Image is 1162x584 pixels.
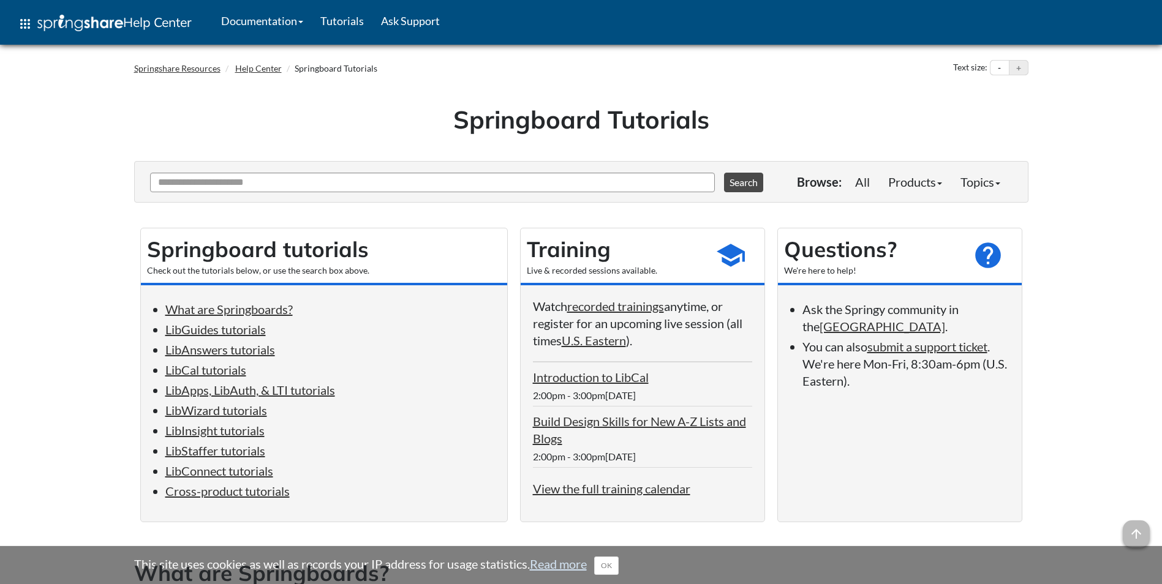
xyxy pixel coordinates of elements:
a: LibConnect tutorials [165,463,273,478]
a: U.S. Eastern [562,333,626,348]
a: What are Springboards? [165,302,293,316]
div: This site uses cookies as well as records your IP address for usage statistics. [122,555,1041,575]
a: Springshare Resources [134,63,221,73]
span: 2:00pm - 3:00pm[DATE] [533,451,636,462]
a: arrow_upward [1123,522,1150,536]
a: submit a support ticket [867,339,987,354]
div: Check out the tutorials below, or use the search box above. [147,264,501,277]
a: Tutorials [312,6,372,36]
a: View the full training calendar [533,481,690,496]
button: Search [724,173,763,192]
a: All [846,170,879,194]
a: LibWizard tutorials [165,403,267,417]
span: apps [18,17,32,31]
p: Watch anytime, or register for an upcoming live session (all times ). [533,298,752,349]
a: Products [879,170,951,194]
a: Introduction to LibCal [533,370,649,384]
div: We're here to help! [784,264,960,277]
h2: Springboard tutorials [147,234,501,264]
button: Increase text size [1009,61,1028,75]
li: You can also . We're here Mon-Fri, 8:30am-6pm (U.S. Eastern). [802,338,1009,389]
a: Help Center [235,63,282,73]
span: 2:00pm - 3:00pm[DATE] [533,389,636,401]
div: Text size: [951,60,990,76]
a: Ask Support [372,6,448,36]
li: Springboard Tutorials [284,62,377,75]
a: Build Design Skills for New A-Z Lists and Blogs [533,414,746,446]
span: arrow_upward [1123,520,1150,547]
a: apps Help Center [9,6,200,42]
h2: Questions? [784,234,960,264]
a: LibStaffer tutorials [165,443,265,458]
span: school [715,240,746,271]
a: LibApps, LibAuth, & LTI tutorials [165,383,335,397]
div: Live & recorded sessions available. [527,264,703,277]
li: Ask the Springy community in the . [802,301,1009,335]
h2: Training [527,234,703,264]
img: Springshare [37,15,123,31]
button: Decrease text size [990,61,1009,75]
h1: Springboard Tutorials [143,102,1019,137]
a: Topics [951,170,1009,194]
a: [GEOGRAPHIC_DATA] [820,319,945,334]
span: help [973,240,1003,271]
a: LibGuides tutorials [165,322,266,337]
a: LibAnswers tutorials [165,342,275,357]
a: Documentation [213,6,312,36]
a: Cross-product tutorials [165,484,290,498]
span: Help Center [123,14,192,30]
a: LibCal tutorials [165,362,246,377]
a: LibInsight tutorials [165,423,265,438]
p: Browse: [797,173,842,190]
a: recorded trainings [567,299,664,313]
